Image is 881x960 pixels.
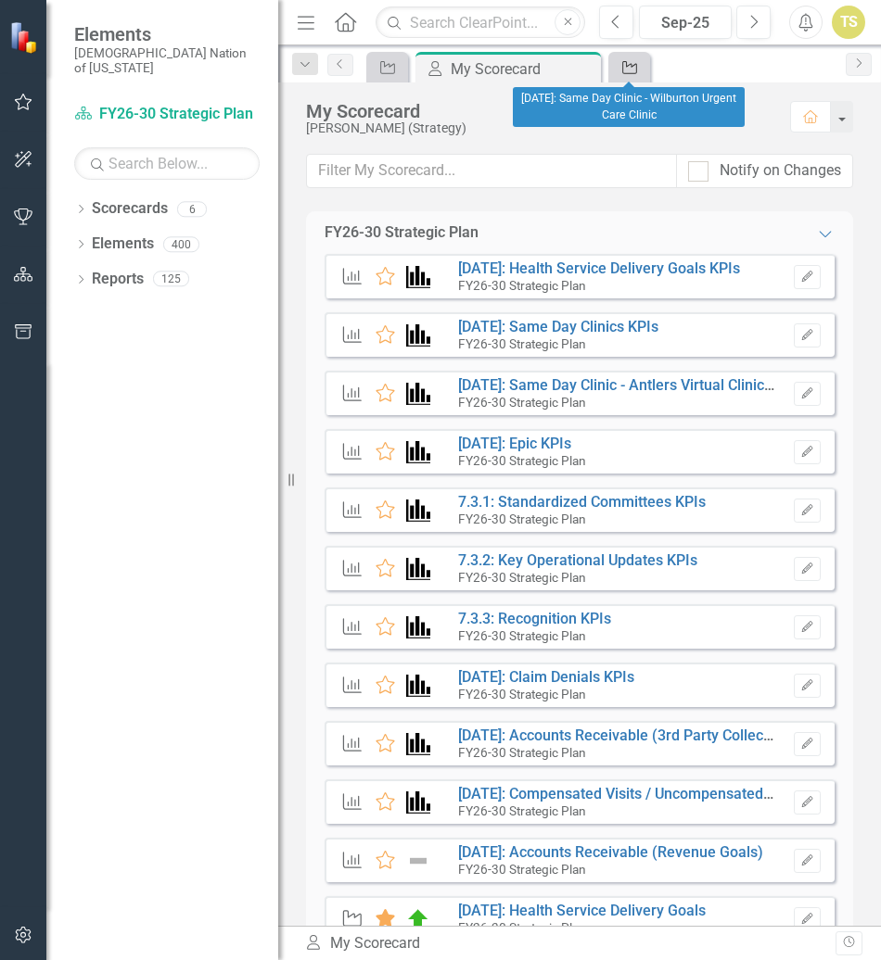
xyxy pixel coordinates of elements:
div: My Scorecard [306,101,772,121]
small: FY26-30 Strategic Plan [458,336,586,351]
small: FY26-30 Strategic Plan [458,453,586,468]
a: [DATE]: Claim Denials KPIs [458,668,634,686]
input: Search ClearPoint... [376,6,585,39]
small: FY26-30 Strategic Plan [458,803,586,818]
img: Performance Management [406,499,430,522]
img: Performance Management [406,266,430,288]
img: Performance Management [406,733,430,755]
div: 400 [163,236,199,252]
div: 6 [177,201,207,217]
a: FY26-30 Strategic Plan [74,104,260,125]
img: On Target [406,908,430,930]
div: [DATE]: Same Day Clinic - Wilburton Urgent Care Clinic [513,87,745,127]
small: FY26-30 Strategic Plan [458,395,586,410]
a: 7.3.3: Recognition KPIs [458,610,611,627]
a: 7.3.1: Standardized Committees KPIs [458,493,706,511]
input: Search Below... [74,147,260,180]
div: Sep-25 [645,12,725,34]
small: FY26-30 Strategic Plan [458,628,586,643]
a: 7.3.2: Key Operational Updates KPIs [458,551,697,569]
small: FY26-30 Strategic Plan [458,920,586,935]
span: Elements [74,23,260,45]
input: Filter My Scorecard... [306,154,677,188]
img: Performance Management [406,791,430,814]
a: [DATE]: Accounts Receivable (Revenue Goals) [458,843,763,861]
a: [DATE]: Health Service Delivery Goals KPIs [458,259,740,277]
div: My Scorecard [304,933,836,954]
a: Scorecards [92,198,168,220]
img: Performance Management [406,558,430,580]
a: [DATE]: Compensated Visits / Uncompensated Visits [458,785,803,802]
div: Notify on Changes [720,160,841,182]
small: FY26-30 Strategic Plan [458,862,586,877]
img: Performance Management [406,324,430,347]
a: [DATE]: Same Day Clinics KPIs [458,318,658,335]
img: Performance Management [406,675,430,697]
a: Reports [92,269,144,290]
a: [DATE]: Same Day Clinic - Antlers Virtual Clinic KPIs [458,376,798,394]
div: 125 [153,272,189,287]
img: Performance Management [406,616,430,638]
a: Elements [92,234,154,255]
img: Not Defined [406,850,430,872]
img: Performance Management [406,383,430,405]
small: FY26-30 Strategic Plan [458,512,586,526]
small: FY26-30 Strategic Plan [458,570,586,585]
img: ClearPoint Strategy [9,20,42,53]
small: FY26-30 Strategic Plan [458,745,586,760]
small: FY26-30 Strategic Plan [458,278,586,293]
img: Performance Management [406,441,430,463]
a: [DATE]: Epic KPIs [458,435,571,452]
button: Sep-25 [639,6,732,39]
div: My Scorecard [451,57,596,81]
div: [PERSON_NAME] (Strategy) [306,121,772,135]
small: [DEMOGRAPHIC_DATA] Nation of [US_STATE] [74,45,260,76]
small: FY26-30 Strategic Plan [458,687,586,701]
button: TS [832,6,865,39]
div: FY26-30 Strategic Plan [325,222,479,244]
a: [DATE]: Health Service Delivery Goals [458,902,706,919]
